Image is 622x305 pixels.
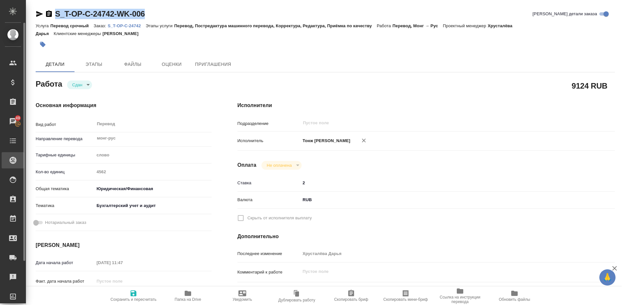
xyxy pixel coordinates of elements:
span: Этапы [78,60,109,68]
button: Сохранить и пересчитать [106,287,161,305]
h4: Исполнители [237,102,615,109]
p: Подразделение [237,120,300,127]
span: Ссылка на инструкции перевода [437,295,483,304]
span: 🙏 [602,271,613,284]
button: Сдан [70,82,84,88]
div: Юридическая/Финансовая [94,183,212,194]
span: Дублировать работу [278,298,315,302]
h2: 9124 RUB [572,80,607,91]
h2: Работа [36,78,62,89]
button: Скопировать ссылку для ЯМессенджера [36,10,43,18]
span: 49 [12,115,24,121]
p: Исполнитель [237,138,300,144]
button: Скопировать ссылку [45,10,53,18]
button: Скопировать мини-бриф [378,287,433,305]
p: Тематика [36,202,94,209]
p: Проектный менеджер [443,23,488,28]
div: слово [94,150,212,161]
button: Скопировать бриф [324,287,378,305]
span: Приглашения [195,60,231,68]
input: ✎ Введи что-нибудь [300,178,583,188]
p: Тарифные единицы [36,152,94,158]
div: Сдан [67,80,92,89]
p: Вид работ [36,121,94,128]
span: [PERSON_NAME] детали заказа [533,11,597,17]
button: Дублировать работу [270,287,324,305]
p: Направление перевода [36,136,94,142]
span: Уведомить [233,297,252,302]
input: Пустое поле [94,258,151,267]
h4: Дополнительно [237,233,615,240]
span: Детали [40,60,71,68]
span: Скопировать мини-бриф [383,297,428,302]
span: Нотариальный заказ [45,219,86,226]
span: Оценки [156,60,187,68]
p: Заказ: [94,23,108,28]
p: Перевод, Постредактура машинного перевода, Корректура, Редактура, Приёмка по качеству [174,23,377,28]
div: RUB [300,194,583,205]
input: Пустое поле [302,119,568,127]
input: Пустое поле [94,167,212,177]
p: Комментарий к работе [237,269,300,275]
p: Работа [377,23,393,28]
p: Перевод, Монг → Рус [393,23,443,28]
button: Ссылка на инструкции перевода [433,287,487,305]
a: 49 [2,113,24,129]
p: Хрусталёва Дарья [36,23,513,36]
a: S_T-OP-C-24742-WK-006 [55,9,145,18]
p: [PERSON_NAME] [102,31,143,36]
span: Папка на Drive [175,297,201,302]
span: Скопировать бриф [334,297,368,302]
p: Общая тематика [36,186,94,192]
h4: Основная информация [36,102,212,109]
a: S_T-OP-C-24742 [108,23,145,28]
p: Кол-во единиц [36,169,94,175]
div: Бухгалтерский учет и аудит [94,200,212,211]
p: Клиентские менеджеры [54,31,103,36]
span: Сохранить и пересчитать [110,297,156,302]
button: Папка на Drive [161,287,215,305]
button: Уведомить [215,287,270,305]
p: Перевод срочный [50,23,94,28]
input: Пустое поле [300,249,583,258]
button: Удалить исполнителя [357,133,371,148]
p: Ставка [237,180,300,186]
p: Тонж [PERSON_NAME] [300,138,350,144]
input: Пустое поле [94,276,151,286]
h4: Оплата [237,161,257,169]
span: Обновить файлы [499,297,530,302]
h4: [PERSON_NAME] [36,241,212,249]
p: Этапы услуги [146,23,174,28]
span: Файлы [117,60,148,68]
p: Дата начала работ [36,260,94,266]
p: Услуга [36,23,50,28]
p: Последнее изменение [237,250,300,257]
p: Факт. дата начала работ [36,278,94,285]
p: Валюта [237,197,300,203]
span: Скрыть от исполнителя выплату [248,215,312,221]
div: Сдан [261,161,301,170]
button: 🙏 [599,269,616,286]
button: Обновить файлы [487,287,542,305]
button: Добавить тэг [36,37,50,52]
button: Не оплачена [265,163,294,168]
